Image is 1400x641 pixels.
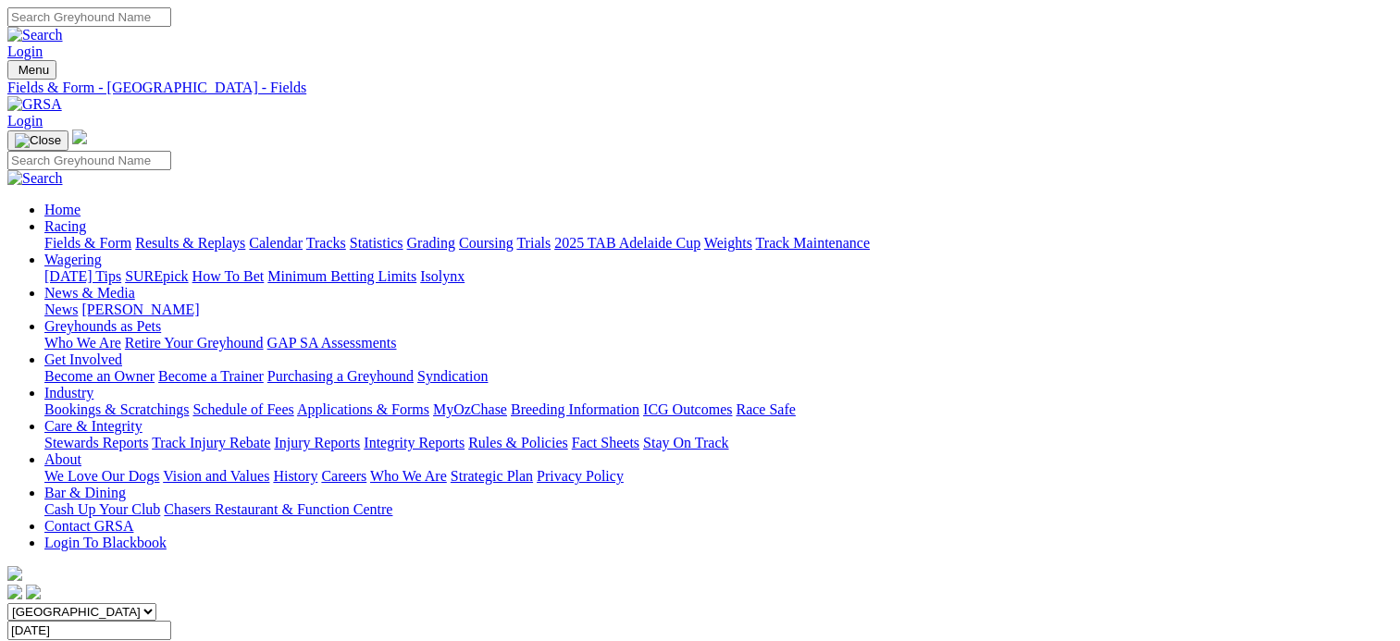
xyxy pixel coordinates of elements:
a: Careers [321,468,366,484]
a: Tracks [306,235,346,251]
div: Racing [44,235,1393,252]
div: Bar & Dining [44,501,1393,518]
a: Schedule of Fees [192,401,293,417]
input: Search [7,151,171,170]
a: Trials [516,235,551,251]
div: Wagering [44,268,1393,285]
a: Track Maintenance [756,235,870,251]
a: Grading [407,235,455,251]
a: [PERSON_NAME] [81,302,199,317]
a: Injury Reports [274,435,360,450]
a: ICG Outcomes [643,401,732,417]
a: We Love Our Dogs [44,468,159,484]
a: Care & Integrity [44,418,142,434]
div: News & Media [44,302,1393,318]
a: Become an Owner [44,368,155,384]
a: Vision and Values [163,468,269,484]
a: History [273,468,317,484]
img: Search [7,170,63,187]
div: Care & Integrity [44,435,1393,451]
a: Stay On Track [643,435,728,450]
div: Get Involved [44,368,1393,385]
a: Login [7,113,43,129]
a: Syndication [417,368,488,384]
a: Results & Replays [135,235,245,251]
button: Toggle navigation [7,60,56,80]
a: Coursing [459,235,514,251]
img: Close [15,133,61,148]
a: Race Safe [736,401,795,417]
a: Weights [704,235,752,251]
a: Purchasing a Greyhound [267,368,414,384]
a: Fields & Form [44,235,131,251]
div: Greyhounds as Pets [44,335,1393,351]
a: Fact Sheets [572,435,639,450]
a: Login To Blackbook [44,535,167,550]
a: Who We Are [370,468,447,484]
a: How To Bet [192,268,265,284]
a: Stewards Reports [44,435,148,450]
a: Track Injury Rebate [152,435,270,450]
a: Fields & Form - [GEOGRAPHIC_DATA] - Fields [7,80,1393,96]
a: Home [44,202,81,217]
a: Become a Trainer [158,368,264,384]
img: logo-grsa-white.png [7,566,22,581]
a: [DATE] Tips [44,268,121,284]
a: Retire Your Greyhound [125,335,264,351]
a: Racing [44,218,86,234]
img: logo-grsa-white.png [72,129,87,144]
img: GRSA [7,96,62,113]
a: Bar & Dining [44,485,126,500]
a: Who We Are [44,335,121,351]
input: Select date [7,621,171,640]
a: MyOzChase [433,401,507,417]
a: Wagering [44,252,102,267]
a: Get Involved [44,351,122,367]
a: Bookings & Scratchings [44,401,189,417]
a: News [44,302,78,317]
a: GAP SA Assessments [267,335,397,351]
img: Search [7,27,63,43]
a: Isolynx [420,268,465,284]
a: Applications & Forms [297,401,429,417]
input: Search [7,7,171,27]
a: Breeding Information [511,401,639,417]
a: Calendar [249,235,303,251]
img: twitter.svg [26,585,41,599]
a: Rules & Policies [468,435,568,450]
div: About [44,468,1393,485]
a: Industry [44,385,93,401]
a: Statistics [350,235,403,251]
a: Integrity Reports [364,435,465,450]
a: Login [7,43,43,59]
a: News & Media [44,285,135,301]
a: Contact GRSA [44,518,133,534]
a: Strategic Plan [451,468,533,484]
a: SUREpick [125,268,188,284]
a: Minimum Betting Limits [267,268,416,284]
img: facebook.svg [7,585,22,599]
a: Cash Up Your Club [44,501,160,517]
a: 2025 TAB Adelaide Cup [554,235,700,251]
div: Industry [44,401,1393,418]
span: Menu [19,63,49,77]
a: Chasers Restaurant & Function Centre [164,501,392,517]
a: About [44,451,81,467]
a: Privacy Policy [537,468,624,484]
a: Greyhounds as Pets [44,318,161,334]
button: Toggle navigation [7,130,68,151]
